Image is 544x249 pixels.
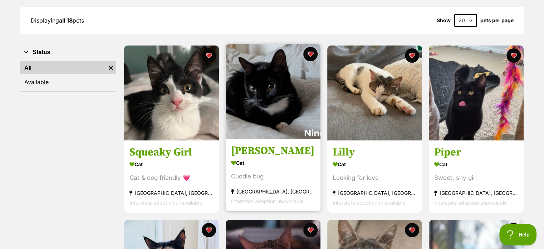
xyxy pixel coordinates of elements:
button: Status [20,48,116,57]
strong: all 18 [59,17,73,24]
img: Piper [429,46,524,140]
h3: [PERSON_NAME] [231,144,315,158]
img: Squeaky Girl [124,46,219,140]
a: All [20,61,106,74]
span: Interstate adoption unavailable [434,200,507,206]
a: Lilly Cat Looking for love [GEOGRAPHIC_DATA], [GEOGRAPHIC_DATA] Interstate adoption unavailable f... [327,140,422,213]
button: favourite [202,223,216,237]
h3: Piper [434,146,518,159]
span: Interstate adoption unavailable [333,200,405,206]
a: Remove filter [106,61,116,74]
span: Displaying pets [31,17,84,24]
h3: Squeaky Girl [129,146,214,159]
div: Cat & dog friendly 💗 [129,173,214,183]
div: [GEOGRAPHIC_DATA], [GEOGRAPHIC_DATA] [129,188,214,198]
div: Cat [434,159,518,170]
div: Sweet, shy girl [434,173,518,183]
span: Interstate adoption unavailable [129,200,202,206]
div: Cuddle bug [231,172,315,182]
div: [GEOGRAPHIC_DATA], [GEOGRAPHIC_DATA] [231,187,315,197]
iframe: Help Scout Beacon - Open [499,224,537,245]
img: Nina [226,44,320,139]
div: Looking for love [333,173,417,183]
h3: Lilly [333,146,417,159]
a: Squeaky Girl Cat Cat & dog friendly 💗 [GEOGRAPHIC_DATA], [GEOGRAPHIC_DATA] Interstate adoption un... [124,140,219,213]
div: [GEOGRAPHIC_DATA], [GEOGRAPHIC_DATA] [434,188,518,198]
div: Cat [231,158,315,168]
button: favourite [405,48,419,63]
span: Show [437,18,451,23]
div: Cat [129,159,214,170]
button: favourite [506,223,521,237]
button: favourite [303,223,318,237]
a: Available [20,76,116,88]
label: pets per page [480,18,514,23]
button: favourite [405,223,419,237]
div: Cat [333,159,417,170]
button: favourite [303,47,318,61]
a: Piper Cat Sweet, shy girl [GEOGRAPHIC_DATA], [GEOGRAPHIC_DATA] Interstate adoption unavailable fa... [429,140,524,213]
button: favourite [202,48,216,63]
div: Status [20,60,116,91]
button: favourite [506,48,521,63]
div: [GEOGRAPHIC_DATA], [GEOGRAPHIC_DATA] [333,188,417,198]
img: Lilly [327,46,422,140]
span: Interstate adoption unavailable [231,198,304,205]
a: [PERSON_NAME] Cat Cuddle bug [GEOGRAPHIC_DATA], [GEOGRAPHIC_DATA] Interstate adoption unavailable... [226,139,320,212]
